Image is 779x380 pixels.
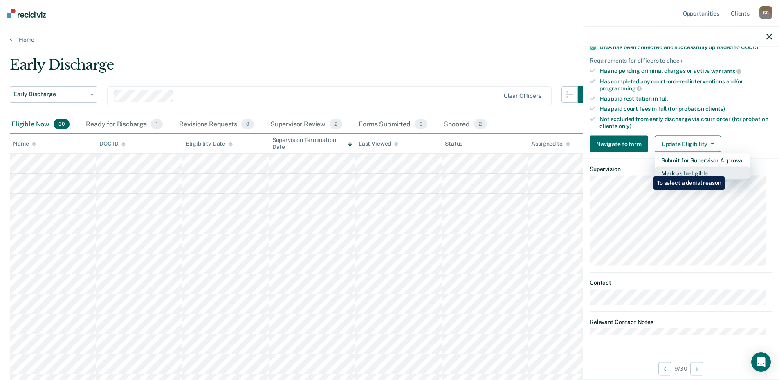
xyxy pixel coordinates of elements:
div: Has paid court fees in full (for probation [599,106,772,112]
div: Assigned to [531,140,570,147]
img: Recidiviz [7,9,46,18]
button: Update Eligibility [655,136,721,152]
dt: Contact [590,279,772,286]
button: Mark as Ineligible [655,167,750,180]
div: Open Intercom Messenger [751,352,771,372]
div: Clear officers [504,92,541,99]
button: Navigate to form [590,136,648,152]
div: Eligible Now [10,116,71,134]
div: Ready for Discharge [84,116,164,134]
span: full [659,95,668,102]
span: 2 [330,119,342,130]
button: Next Opportunity [690,362,703,375]
a: Home [10,36,769,43]
div: Requirements for officers to check [590,57,772,64]
span: CODIS [741,44,758,50]
span: 2 [474,119,487,130]
span: programming [599,85,642,92]
span: 0 [241,119,254,130]
div: Supervisor Review [269,116,344,134]
div: 9 / 30 [583,358,779,379]
a: Navigate to form [590,136,651,152]
span: 0 [415,119,427,130]
dt: Relevant Contact Notes [590,318,772,325]
div: Eligibility Date [186,140,233,147]
div: Early Discharge [10,56,594,80]
div: Name [13,140,36,147]
span: 30 [54,119,70,130]
div: Supervision Termination Date [272,137,352,151]
div: Revisions Requests [177,116,255,134]
div: Has completed any court-ordered interventions and/or [599,78,772,92]
button: Previous Opportunity [658,362,671,375]
span: only) [619,122,631,129]
div: DOC ID [99,140,126,147]
div: Last Viewed [359,140,398,147]
dt: Supervision [590,166,772,173]
div: Not excluded from early discharge via court order (for probation clients [599,115,772,129]
div: DNA has been collected and successfully uploaded to [599,44,772,51]
button: Submit for Supervisor Approval [655,154,750,167]
div: Has paid restitution in [599,95,772,102]
div: Has no pending criminal charges or active [599,67,772,75]
span: Early Discharge [13,91,87,98]
span: warrants [711,68,741,74]
div: Status [445,140,462,147]
span: clients) [705,106,725,112]
span: 1 [151,119,163,130]
div: Forms Submitted [357,116,429,134]
div: Snoozed [442,116,488,134]
div: S C [759,6,772,19]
